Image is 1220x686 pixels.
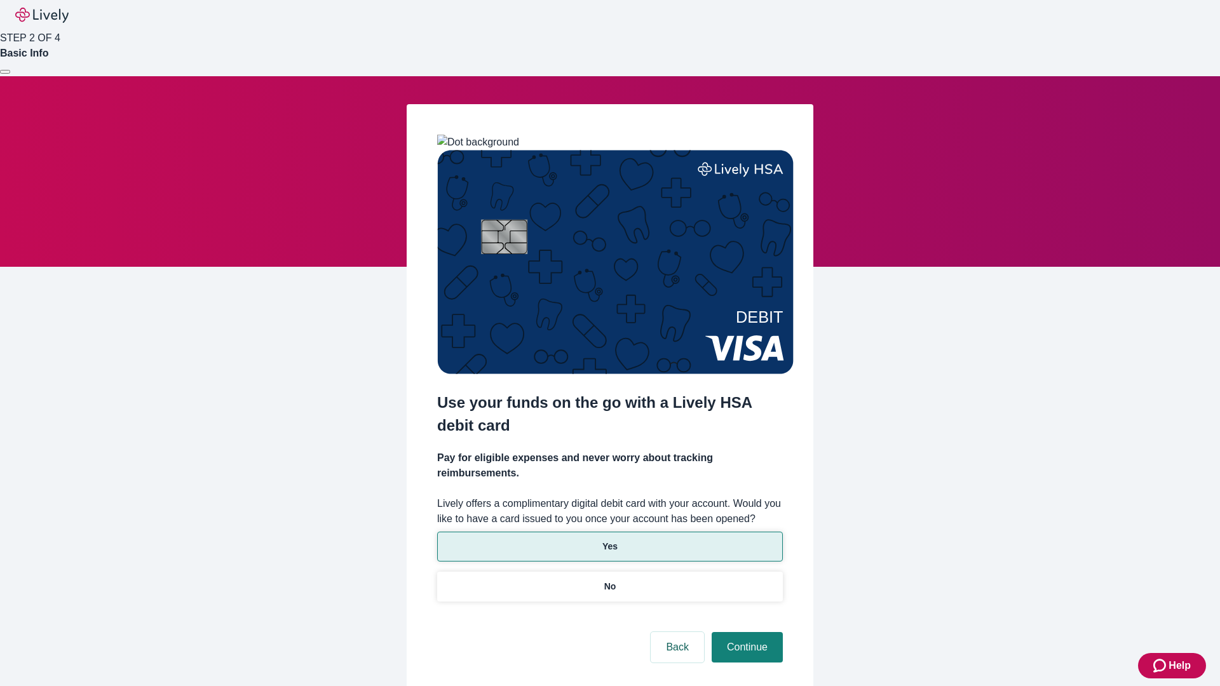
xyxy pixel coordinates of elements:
[712,632,783,662] button: Continue
[602,540,618,553] p: Yes
[15,8,69,23] img: Lively
[437,135,519,150] img: Dot background
[437,532,783,562] button: Yes
[1138,653,1206,678] button: Zendesk support iconHelp
[604,580,616,593] p: No
[1153,658,1169,673] svg: Zendesk support icon
[437,572,783,602] button: No
[437,450,783,481] h4: Pay for eligible expenses and never worry about tracking reimbursements.
[651,632,704,662] button: Back
[437,391,783,437] h2: Use your funds on the go with a Lively HSA debit card
[1169,658,1191,673] span: Help
[437,150,794,374] img: Debit card
[437,496,783,527] label: Lively offers a complimentary digital debit card with your account. Would you like to have a card...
